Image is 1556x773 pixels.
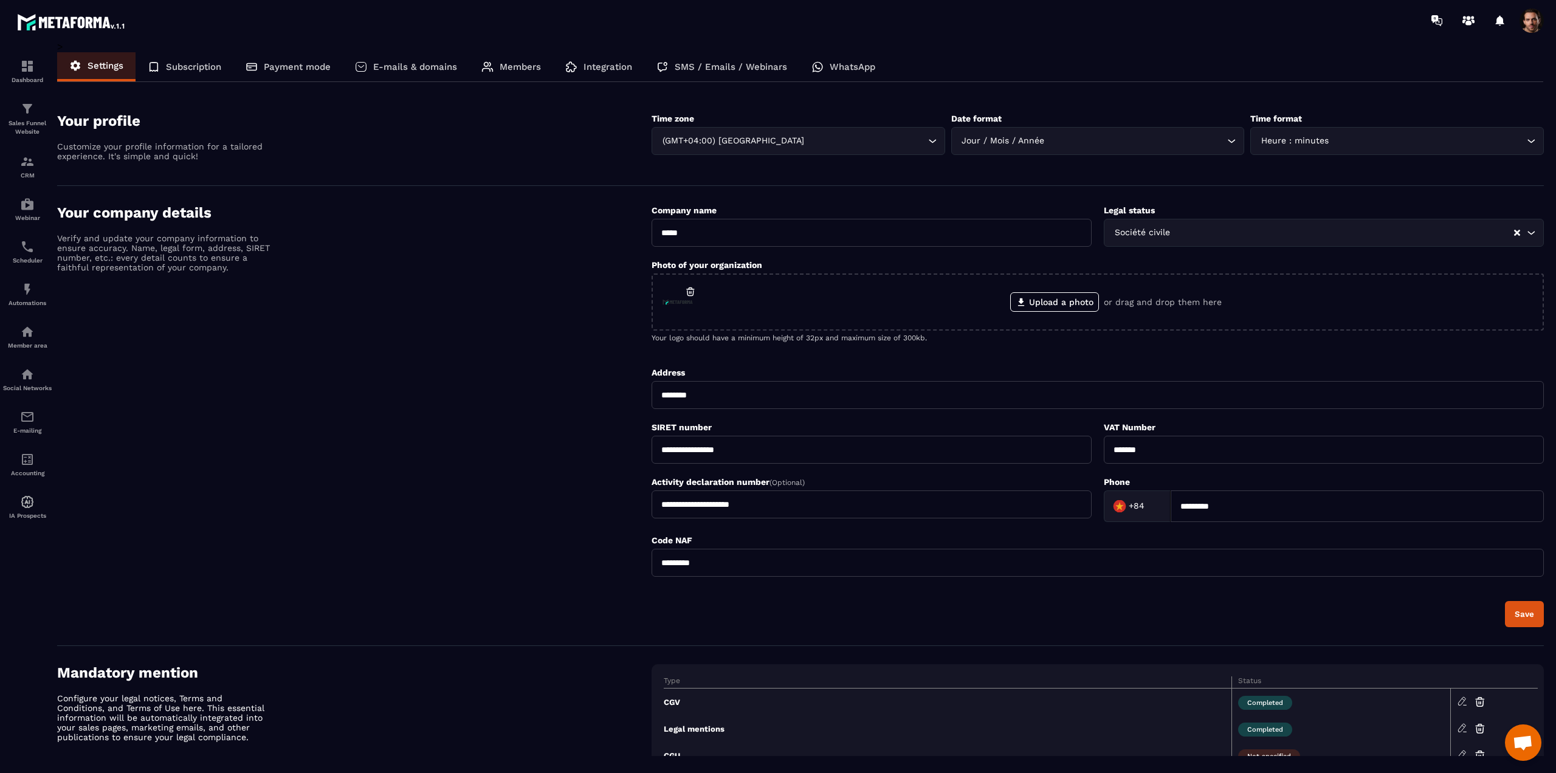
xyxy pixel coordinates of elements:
p: IA Prospects [3,512,52,519]
th: Type [664,676,1231,689]
label: Company name [652,205,717,215]
img: formation [20,101,35,116]
span: Not specified [1238,749,1300,763]
span: +84 [1129,500,1145,512]
a: formationformationSales Funnel Website [3,92,52,145]
p: Automations [3,300,52,306]
label: Photo of your organization [652,260,762,270]
span: Heure : minutes [1258,134,1331,148]
a: automationsautomationsMember area [3,315,52,358]
p: Your logo should have a minimum height of 32px and maximum size of 300kb. [652,334,1544,342]
label: Activity declaration number [652,477,805,487]
span: (Optional) [769,478,805,487]
h4: Mandatory mention [57,664,652,681]
img: formation [20,154,35,169]
th: Status [1232,676,1450,689]
img: automations [20,325,35,339]
p: E-mailing [3,427,52,434]
p: Members [500,61,541,72]
td: CGV [664,689,1231,716]
a: schedulerschedulerScheduler [3,230,52,273]
label: Code NAF [652,535,692,545]
span: Completed [1238,723,1292,737]
div: Search for option [1104,490,1171,522]
label: Time format [1250,114,1302,123]
p: Verify and update your company information to ensure accuracy. Name, legal form, address, SIRET n... [57,233,270,272]
div: Mở cuộc trò chuyện [1505,724,1541,761]
div: Search for option [1250,127,1544,155]
label: Date format [951,114,1002,123]
p: E-mails & domains [373,61,457,72]
span: Completed [1238,696,1292,710]
td: Legal mentions [664,715,1231,742]
p: Accounting [3,470,52,476]
a: automationsautomationsWebinar [3,188,52,230]
div: Save [1515,610,1534,619]
p: SMS / Emails / Webinars [675,61,787,72]
p: Customize your profile information for a tailored experience. It's simple and quick! [57,142,270,161]
p: or drag and drop them here [1104,297,1222,307]
p: Dashboard [3,77,52,83]
p: Subscription [166,61,221,72]
img: formation [20,59,35,74]
input: Search for option [1331,134,1524,148]
p: Settings [88,60,123,71]
a: accountantaccountantAccounting [3,443,52,486]
span: Société civile [1112,226,1172,239]
div: Search for option [652,127,945,155]
input: Search for option [1047,134,1225,148]
a: social-networksocial-networkSocial Networks [3,358,52,400]
p: WhatsApp [830,61,875,72]
img: automations [20,495,35,509]
input: Search for option [807,134,925,148]
p: Scheduler [3,257,52,264]
button: Clear Selected [1514,228,1520,238]
td: CGU [664,742,1231,769]
div: Search for option [951,127,1245,155]
span: Jour / Mois / Année [959,134,1047,148]
img: automations [20,197,35,211]
h4: Your company details [57,204,652,221]
img: automations [20,282,35,297]
a: formationformationCRM [3,145,52,188]
label: VAT Number [1104,422,1155,432]
p: CRM [3,172,52,179]
a: automationsautomationsAutomations [3,273,52,315]
input: Search for option [1172,226,1513,239]
p: Payment mode [264,61,331,72]
label: Phone [1104,477,1130,487]
img: email [20,410,35,424]
button: Save [1505,601,1544,627]
label: Legal status [1104,205,1155,215]
img: logo [17,11,126,33]
a: formationformationDashboard [3,50,52,92]
p: Configure your legal notices, Terms and Conditions, and Terms of Use here. This essential informa... [57,693,270,742]
span: (GMT+04:00) [GEOGRAPHIC_DATA] [659,134,807,148]
p: Social Networks [3,385,52,391]
div: Search for option [1104,219,1544,247]
img: accountant [20,452,35,467]
img: social-network [20,367,35,382]
p: Sales Funnel Website [3,119,52,136]
img: scheduler [20,239,35,254]
label: Time zone [652,114,694,123]
h4: Your profile [57,112,652,129]
a: emailemailE-mailing [3,400,52,443]
img: Country Flag [1107,494,1132,518]
label: Address [652,368,685,377]
p: Webinar [3,215,52,221]
input: Search for option [1147,497,1158,515]
p: Integration [583,61,632,72]
p: Member area [3,342,52,349]
label: SIRET number [652,422,712,432]
label: Upload a photo [1010,292,1099,312]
